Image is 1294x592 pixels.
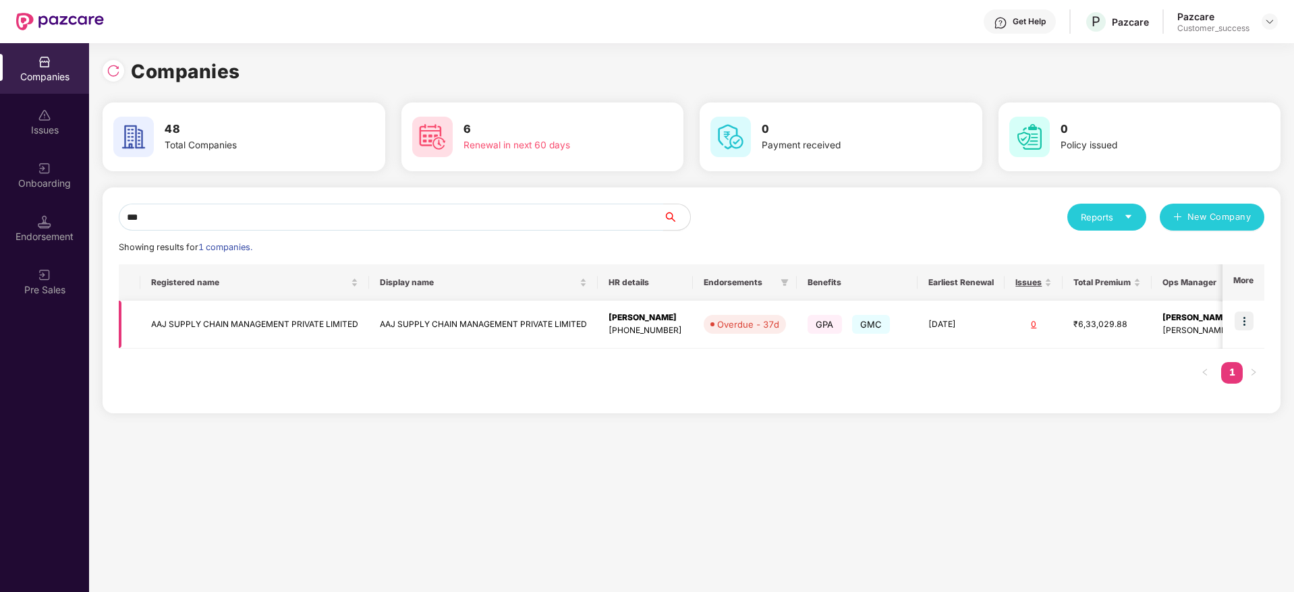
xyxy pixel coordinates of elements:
[808,315,842,334] span: GPA
[369,301,598,349] td: AAJ SUPPLY CHAIN MANAGEMENT PRIVATE LIMITED
[198,242,252,252] span: 1 companies.
[1015,318,1052,331] div: 0
[1160,204,1264,231] button: plusNew Company
[119,242,252,252] span: Showing results for
[762,121,932,138] h3: 0
[1073,277,1131,288] span: Total Premium
[412,117,453,157] img: svg+xml;base64,PHN2ZyB4bWxucz0iaHR0cDovL3d3dy53My5vcmcvMjAwMC9zdmciIHdpZHRoPSI2MCIgaGVpZ2h0PSI2MC...
[994,16,1007,30] img: svg+xml;base64,PHN2ZyBpZD0iSGVscC0zMngzMiIgeG1sbnM9Imh0dHA6Ly93d3cudzMub3JnLzIwMDAvc3ZnIiB3aWR0aD...
[1235,312,1254,330] img: icon
[781,278,789,287] span: filter
[663,204,691,231] button: search
[1221,362,1243,384] li: 1
[1061,121,1231,138] h3: 0
[131,57,240,86] h1: Companies
[107,64,120,78] img: svg+xml;base64,PHN2ZyBpZD0iUmVsb2FkLTMyeDMyIiB4bWxucz0iaHR0cDovL3d3dy53My5vcmcvMjAwMC9zdmciIHdpZH...
[1124,212,1133,221] span: caret-down
[1243,362,1264,384] button: right
[1249,368,1258,376] span: right
[717,318,779,331] div: Overdue - 37d
[1073,318,1141,331] div: ₹6,33,029.88
[1005,264,1063,301] th: Issues
[140,301,369,349] td: AAJ SUPPLY CHAIN MANAGEMENT PRIVATE LIMITED
[1243,362,1264,384] li: Next Page
[380,277,577,288] span: Display name
[38,268,51,282] img: svg+xml;base64,PHN2ZyB3aWR0aD0iMjAiIGhlaWdodD0iMjAiIHZpZXdCb3g9IjAgMCAyMCAyMCIgZmlsbD0ibm9uZSIgeG...
[1009,117,1050,157] img: svg+xml;base64,PHN2ZyB4bWxucz0iaHR0cDovL3d3dy53My5vcmcvMjAwMC9zdmciIHdpZHRoPSI2MCIgaGVpZ2h0PSI2MC...
[1173,212,1182,223] span: plus
[852,315,891,334] span: GMC
[1194,362,1216,384] button: left
[918,301,1005,349] td: [DATE]
[609,312,682,324] div: [PERSON_NAME]
[1015,277,1042,288] span: Issues
[369,264,598,301] th: Display name
[463,138,634,153] div: Renewal in next 60 days
[797,264,918,301] th: Benefits
[140,264,369,301] th: Registered name
[1013,16,1046,27] div: Get Help
[1264,16,1275,27] img: svg+xml;base64,PHN2ZyBpZD0iRHJvcGRvd24tMzJ4MzIiIHhtbG5zPSJodHRwOi8vd3d3LnczLm9yZy8yMDAwL3N2ZyIgd2...
[663,212,690,223] span: search
[38,215,51,229] img: svg+xml;base64,PHN2ZyB3aWR0aD0iMTQuNSIgaGVpZ2h0PSIxNC41IiB2aWV3Qm94PSIwIDAgMTYgMTYiIGZpbGw9Im5vbm...
[1081,210,1133,224] div: Reports
[1222,264,1264,301] th: More
[1177,23,1249,34] div: Customer_success
[598,264,693,301] th: HR details
[710,117,751,157] img: svg+xml;base64,PHN2ZyB4bWxucz0iaHR0cDovL3d3dy53My5vcmcvMjAwMC9zdmciIHdpZHRoPSI2MCIgaGVpZ2h0PSI2MC...
[1092,13,1100,30] span: P
[1063,264,1152,301] th: Total Premium
[16,13,104,30] img: New Pazcare Logo
[1201,368,1209,376] span: left
[1112,16,1149,28] div: Pazcare
[463,121,634,138] h3: 6
[165,121,335,138] h3: 48
[38,162,51,175] img: svg+xml;base64,PHN2ZyB3aWR0aD0iMjAiIGhlaWdodD0iMjAiIHZpZXdCb3g9IjAgMCAyMCAyMCIgZmlsbD0ibm9uZSIgeG...
[762,138,932,153] div: Payment received
[609,324,682,337] div: [PHONE_NUMBER]
[151,277,348,288] span: Registered name
[1221,362,1243,382] a: 1
[113,117,154,157] img: svg+xml;base64,PHN2ZyB4bWxucz0iaHR0cDovL3d3dy53My5vcmcvMjAwMC9zdmciIHdpZHRoPSI2MCIgaGVpZ2h0PSI2MC...
[165,138,335,153] div: Total Companies
[38,55,51,69] img: svg+xml;base64,PHN2ZyBpZD0iQ29tcGFuaWVzIiB4bWxucz0iaHR0cDovL3d3dy53My5vcmcvMjAwMC9zdmciIHdpZHRoPS...
[1187,210,1251,224] span: New Company
[38,109,51,122] img: svg+xml;base64,PHN2ZyBpZD0iSXNzdWVzX2Rpc2FibGVkIiB4bWxucz0iaHR0cDovL3d3dy53My5vcmcvMjAwMC9zdmciIH...
[704,277,775,288] span: Endorsements
[918,264,1005,301] th: Earliest Renewal
[1061,138,1231,153] div: Policy issued
[1177,10,1249,23] div: Pazcare
[778,274,791,291] span: filter
[1194,362,1216,384] li: Previous Page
